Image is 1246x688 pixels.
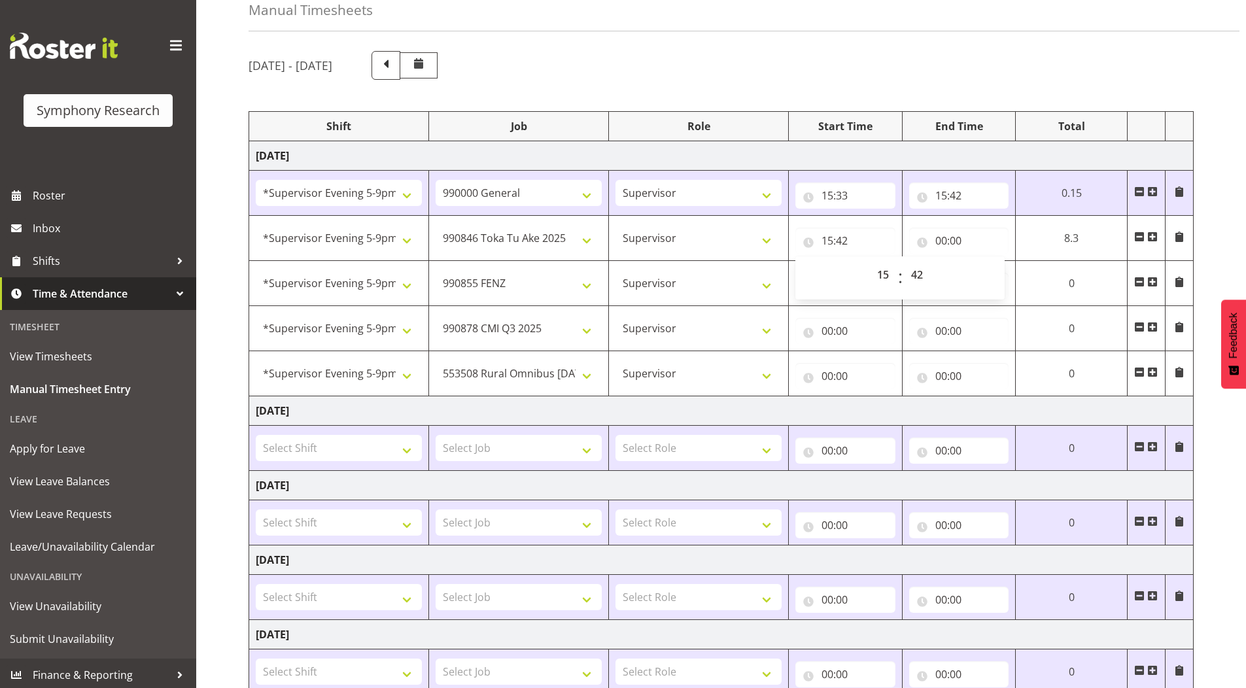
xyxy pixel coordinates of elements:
input: Click to select... [795,587,895,613]
td: [DATE] [249,141,1194,171]
input: Click to select... [795,182,895,209]
input: Click to select... [795,228,895,254]
div: Unavailability [3,563,193,590]
span: Manual Timesheet Entry [10,379,186,399]
span: Time & Attendance [33,284,170,303]
td: 0 [1016,426,1127,471]
button: Feedback - Show survey [1221,300,1246,388]
span: View Unavailability [10,596,186,616]
td: [DATE] [249,471,1194,500]
td: 0 [1016,500,1127,545]
div: Symphony Research [37,101,160,120]
input: Click to select... [909,318,1009,344]
span: View Leave Requests [10,504,186,524]
td: 8.3 [1016,216,1127,261]
td: 0 [1016,306,1127,351]
h4: Manual Timesheets [249,3,373,18]
span: Apply for Leave [10,439,186,458]
input: Click to select... [909,438,1009,464]
input: Click to select... [909,661,1009,687]
img: Rosterit website logo [10,33,118,59]
a: Submit Unavailability [3,623,193,655]
h5: [DATE] - [DATE] [249,58,332,73]
input: Click to select... [795,363,895,389]
span: View Leave Balances [10,472,186,491]
div: Leave [3,405,193,432]
a: View Leave Requests [3,498,193,530]
input: Click to select... [909,363,1009,389]
div: Start Time [795,118,895,134]
td: 0 [1016,261,1127,306]
td: 0 [1016,575,1127,620]
input: Click to select... [909,587,1009,613]
span: Inbox [33,218,190,238]
input: Click to select... [909,228,1009,254]
a: Leave/Unavailability Calendar [3,530,193,563]
div: Job [436,118,602,134]
span: Submit Unavailability [10,629,186,649]
td: [DATE] [249,396,1194,426]
span: View Timesheets [10,347,186,366]
input: Click to select... [795,661,895,687]
input: Click to select... [909,182,1009,209]
a: Manual Timesheet Entry [3,373,193,405]
span: : [898,262,903,294]
div: End Time [909,118,1009,134]
div: Role [615,118,782,134]
div: Total [1022,118,1120,134]
td: [DATE] [249,620,1194,649]
span: Feedback [1228,313,1239,358]
input: Click to select... [795,438,895,464]
input: Click to select... [795,512,895,538]
td: 0.15 [1016,171,1127,216]
input: Click to select... [909,512,1009,538]
input: Click to select... [795,318,895,344]
span: Shifts [33,251,170,271]
a: View Timesheets [3,340,193,373]
div: Shift [256,118,422,134]
span: Leave/Unavailability Calendar [10,537,186,557]
span: Roster [33,186,190,205]
div: Timesheet [3,313,193,340]
a: View Leave Balances [3,465,193,498]
a: Apply for Leave [3,432,193,465]
td: 0 [1016,351,1127,396]
a: View Unavailability [3,590,193,623]
td: [DATE] [249,545,1194,575]
span: Finance & Reporting [33,665,170,685]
